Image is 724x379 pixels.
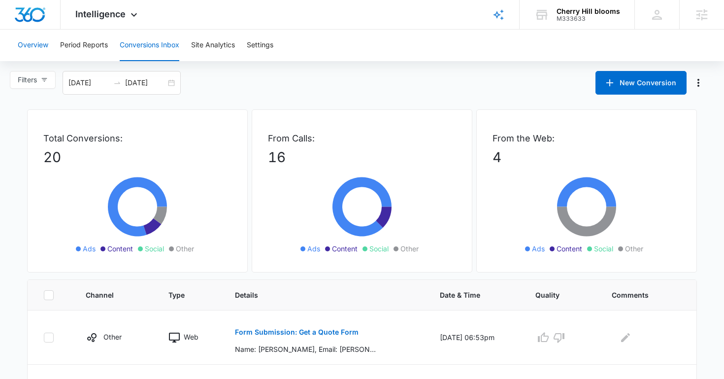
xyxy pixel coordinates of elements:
span: Channel [86,290,131,300]
span: Ads [307,243,320,254]
button: Conversions Inbox [120,30,179,61]
button: New Conversion [595,71,687,95]
p: 20 [43,147,231,168]
span: Filters [18,74,37,85]
p: 16 [268,147,456,168]
button: Manage Numbers [691,75,706,91]
span: Quality [535,290,573,300]
p: From the Web: [493,132,681,145]
p: Web [184,332,198,342]
button: Filters [10,71,56,89]
span: Type [168,290,197,300]
span: Details [235,290,401,300]
span: Other [625,243,643,254]
span: Content [557,243,582,254]
span: Ads [83,243,96,254]
p: From Calls: [268,132,456,145]
span: Date & Time [440,290,498,300]
p: 4 [493,147,681,168]
span: Content [332,243,358,254]
span: Other [400,243,419,254]
span: Intelligence [75,9,126,19]
span: Social [594,243,613,254]
button: Edit Comments [618,330,633,345]
td: [DATE] 06:53pm [428,310,524,365]
span: Social [369,243,389,254]
div: account id [557,15,620,22]
button: Form Submission: Get a Quote Form [235,320,359,344]
button: Period Reports [60,30,108,61]
span: Social [145,243,164,254]
button: Settings [247,30,273,61]
button: Overview [18,30,48,61]
span: Other [176,243,194,254]
input: End date [125,77,166,88]
span: Ads [532,243,545,254]
input: Start date [68,77,109,88]
p: Form Submission: Get a Quote Form [235,329,359,336]
span: Content [107,243,133,254]
p: Total Conversions: [43,132,231,145]
button: Site Analytics [191,30,235,61]
span: Comments [612,290,666,300]
p: Name: [PERSON_NAME], Email: [PERSON_NAME][EMAIL_ADDRESS][DOMAIN_NAME], Phone: [PHONE_NUMBER], Whi... [235,344,378,354]
div: account name [557,7,620,15]
span: swap-right [113,79,121,87]
p: Other [103,332,122,342]
span: to [113,79,121,87]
